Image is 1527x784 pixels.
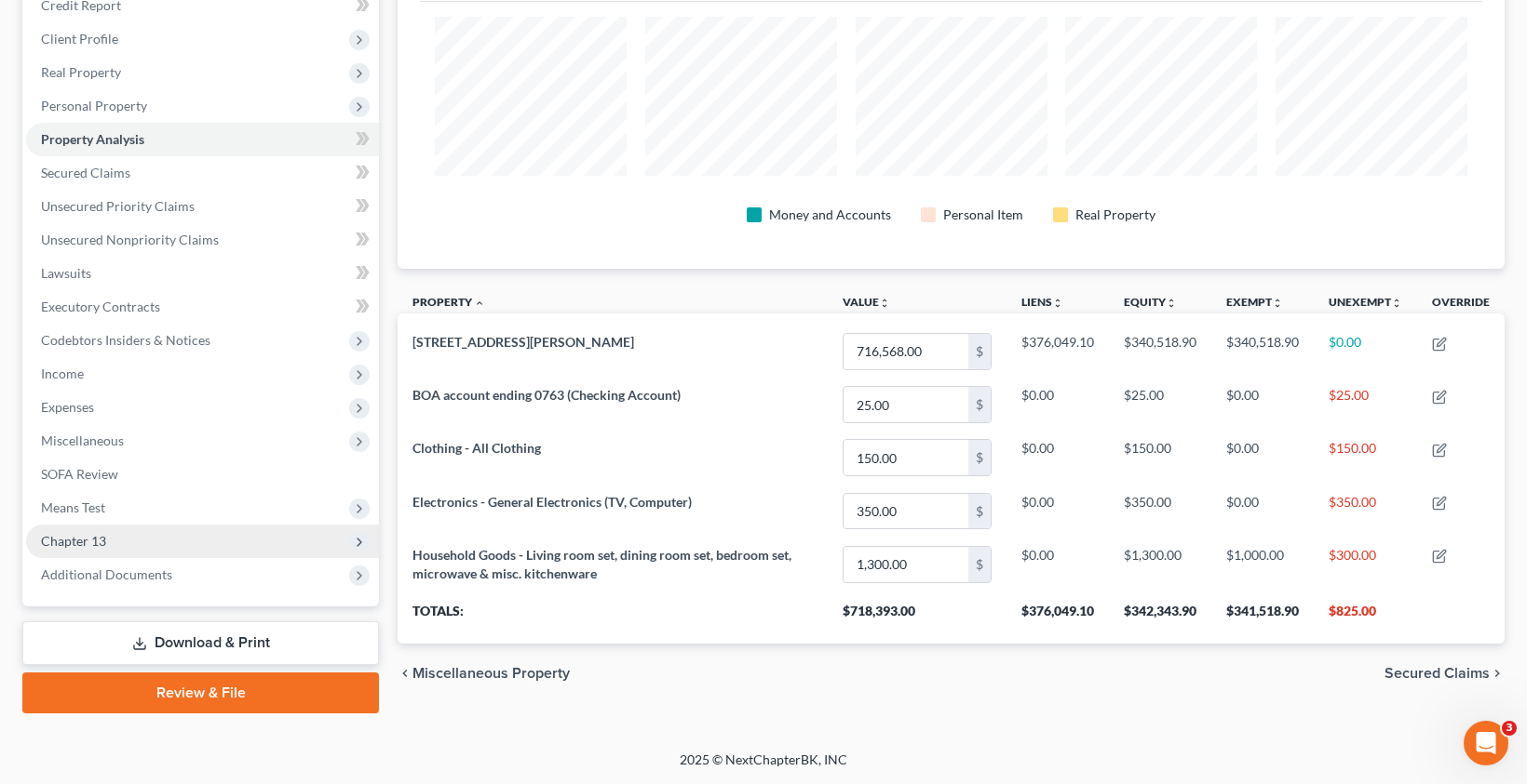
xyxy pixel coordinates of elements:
[412,547,791,581] span: Household Goods - Living room set, dining room set, bedroom set, microwave & misc. kitchenware
[844,387,968,422] input: 0.00
[1109,538,1211,591] td: $1,300.00
[41,399,94,415] span: Expenses
[412,387,681,403] span: BOA account ending 0763 (Checking Account)
[26,458,379,491] a: SOFA Review
[1314,485,1417,538] td: $350.00
[968,494,991,529] div: $
[1211,485,1314,538] td: $0.00
[828,591,1007,644] th: $718,393.00
[41,499,105,515] span: Means Test
[412,494,692,510] span: Electronics - General Electronics (TV, Computer)
[1007,432,1109,485] td: $0.00
[412,440,541,456] span: Clothing - All Clothing
[412,334,634,350] span: [STREET_ADDRESS][PERSON_NAME]
[233,751,1294,784] div: 2025 © NextChapterBK, INC
[943,206,1023,224] div: Personal Item
[1385,666,1505,681] button: Secured Claims chevron_right
[1007,485,1109,538] td: $0.00
[769,206,891,224] div: Money and Accounts
[22,621,379,665] a: Download & Print
[41,332,210,348] span: Codebtors Insiders & Notices
[844,334,968,369] input: 0.00
[968,334,991,369] div: $
[1021,295,1063,309] a: Liensunfold_more
[26,223,379,257] a: Unsecured Nonpriority Claims
[41,165,130,180] span: Secured Claims
[398,591,828,644] th: Totals:
[1124,295,1177,309] a: Equityunfold_more
[22,672,379,713] a: Review & File
[41,365,84,381] span: Income
[1109,485,1211,538] td: $350.00
[844,440,968,475] input: 0.00
[1007,591,1109,644] th: $376,049.10
[1490,666,1505,681] i: chevron_right
[41,566,172,582] span: Additional Documents
[41,466,118,482] span: SOFA Review
[1464,721,1508,765] iframe: Intercom live chat
[1211,432,1314,485] td: $0.00
[41,432,124,448] span: Miscellaneous
[412,295,485,309] a: Property expand_less
[1211,379,1314,432] td: $0.00
[1314,325,1417,378] td: $0.00
[1502,721,1517,736] span: 3
[1007,538,1109,591] td: $0.00
[1109,379,1211,432] td: $25.00
[41,31,118,47] span: Client Profile
[1075,206,1155,224] div: Real Property
[1272,298,1283,309] i: unfold_more
[968,387,991,422] div: $
[398,666,412,681] i: chevron_left
[1211,591,1314,644] th: $341,518.90
[844,494,968,529] input: 0.00
[879,298,890,309] i: unfold_more
[26,123,379,156] a: Property Analysis
[1109,325,1211,378] td: $340,518.90
[398,666,570,681] button: chevron_left Miscellaneous Property
[1314,538,1417,591] td: $300.00
[41,198,195,214] span: Unsecured Priority Claims
[1007,379,1109,432] td: $0.00
[474,298,485,309] i: expand_less
[1329,295,1402,309] a: Unexemptunfold_more
[1314,379,1417,432] td: $25.00
[1226,295,1283,309] a: Exemptunfold_more
[1109,591,1211,644] th: $342,343.90
[41,265,91,281] span: Lawsuits
[1417,284,1505,326] th: Override
[968,547,991,582] div: $
[1211,325,1314,378] td: $340,518.90
[1385,666,1490,681] span: Secured Claims
[41,131,144,147] span: Property Analysis
[1314,432,1417,485] td: $150.00
[41,98,147,113] span: Personal Property
[26,290,379,324] a: Executory Contracts
[41,64,121,80] span: Real Property
[968,440,991,475] div: $
[1391,298,1402,309] i: unfold_more
[412,666,570,681] span: Miscellaneous Property
[41,533,106,549] span: Chapter 13
[26,190,379,223] a: Unsecured Priority Claims
[1211,538,1314,591] td: $1,000.00
[1109,432,1211,485] td: $150.00
[1166,298,1177,309] i: unfold_more
[1314,591,1417,644] th: $825.00
[1052,298,1063,309] i: unfold_more
[26,257,379,290] a: Lawsuits
[41,232,219,247] span: Unsecured Nonpriority Claims
[41,299,160,314] span: Executory Contracts
[844,547,968,582] input: 0.00
[26,156,379,190] a: Secured Claims
[843,295,890,309] a: Valueunfold_more
[1007,325,1109,378] td: $376,049.10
